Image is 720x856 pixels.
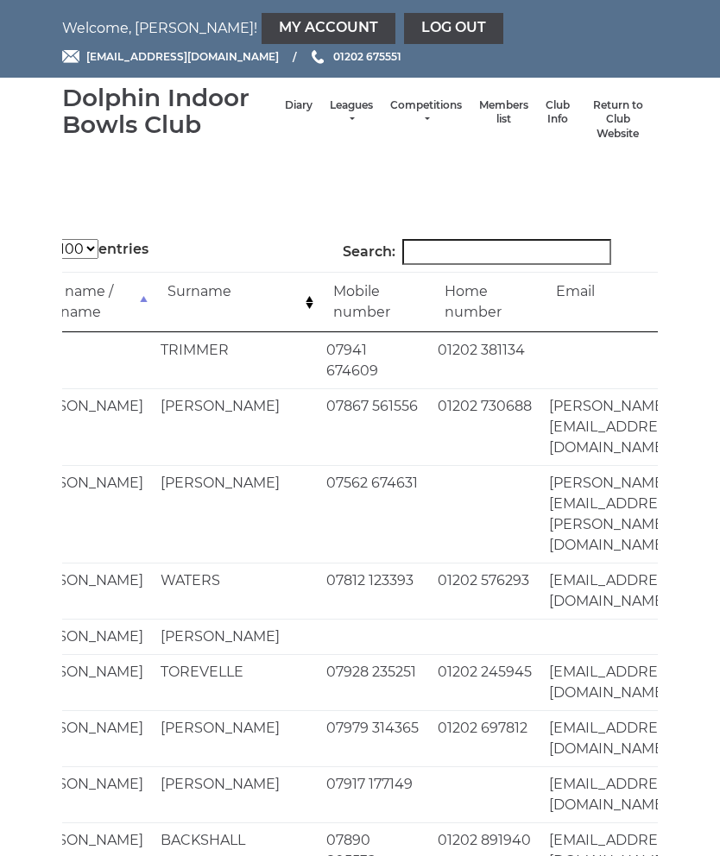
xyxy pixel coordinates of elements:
td: [PERSON_NAME] [152,619,318,654]
td: 01202 576293 [429,563,540,619]
td: Mobile number [318,272,429,332]
td: [PERSON_NAME] [152,465,318,563]
img: Phone us [312,50,324,64]
td: 01202 245945 [429,654,540,710]
td: 01202 697812 [429,710,540,766]
td: 07917 177149 [318,766,429,822]
td: [PERSON_NAME] [152,388,318,465]
td: 07979 314365 [318,710,429,766]
nav: Welcome, [PERSON_NAME]! [62,13,658,44]
td: WATERS [152,563,318,619]
label: Search: [343,239,611,265]
a: Return to Club Website [587,98,649,142]
td: [PERSON_NAME] [16,563,152,619]
td: 01202 730688 [429,388,540,465]
a: Competitions [390,98,462,127]
a: Diary [285,98,313,113]
td: [PERSON_NAME] [152,766,318,822]
td: First name / nickname: activate to sort column descending [16,272,152,332]
td: [EMAIL_ADDRESS][DOMAIN_NAME] [540,766,688,822]
div: Dolphin Indoor Bowls Club [62,85,276,138]
td: Home number [429,272,540,332]
img: Email [62,50,79,63]
td: Ada [16,332,152,388]
td: [PERSON_NAME] [16,654,152,710]
td: [EMAIL_ADDRESS][DOMAIN_NAME] [540,654,688,710]
a: Members list [479,98,528,127]
select: Showentries [55,239,98,259]
td: [PERSON_NAME][EMAIL_ADDRESS][PERSON_NAME][DOMAIN_NAME] [540,465,688,563]
span: [EMAIL_ADDRESS][DOMAIN_NAME] [86,50,279,63]
span: 01202 675551 [333,50,401,63]
a: Email [EMAIL_ADDRESS][DOMAIN_NAME] [62,48,279,65]
td: [PERSON_NAME] [16,388,152,465]
td: [PERSON_NAME] [152,710,318,766]
td: [EMAIL_ADDRESS][DOMAIN_NAME] [540,710,688,766]
a: Leagues [330,98,373,127]
td: Surname: activate to sort column ascending [152,272,318,332]
td: [PERSON_NAME] [16,766,152,822]
td: 07812 123393 [318,563,429,619]
td: [PERSON_NAME] [16,710,152,766]
input: Search: [402,239,611,265]
td: TOREVELLE [152,654,318,710]
td: 07941 674609 [318,332,429,388]
label: Show entries [16,239,148,260]
td: [PERSON_NAME] [16,619,152,654]
a: Log out [404,13,503,44]
td: [PERSON_NAME] [16,465,152,563]
td: 07562 674631 [318,465,429,563]
td: Email [540,272,688,332]
td: [PERSON_NAME][EMAIL_ADDRESS][DOMAIN_NAME] [540,388,688,465]
a: My Account [262,13,395,44]
a: Phone us 01202 675551 [309,48,401,65]
td: TRIMMER [152,332,318,388]
td: 01202 381134 [429,332,540,388]
a: Club Info [546,98,570,127]
td: 07867 561556 [318,388,429,465]
td: [EMAIL_ADDRESS][DOMAIN_NAME] [540,563,688,619]
td: 07928 235251 [318,654,429,710]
